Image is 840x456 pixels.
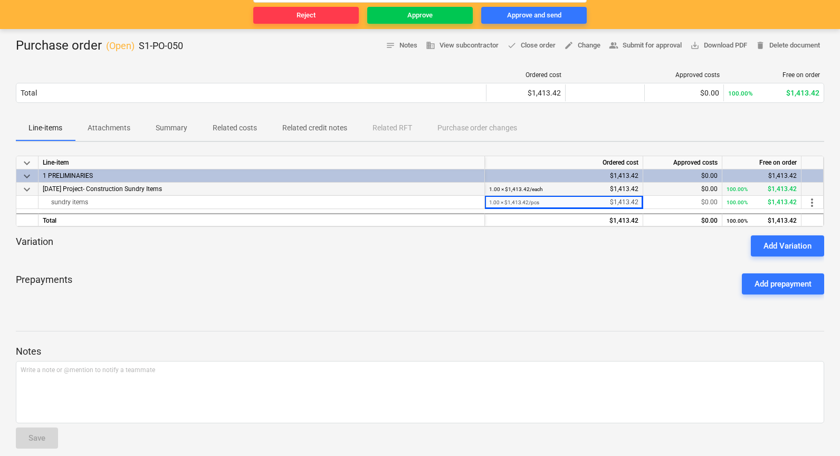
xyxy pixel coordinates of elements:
[43,185,162,193] span: 3-01-39 Project- Construction Sundry Items
[381,37,422,54] button: Notes
[16,235,53,256] p: Variation
[282,122,347,134] p: Related credit notes
[503,37,560,54] button: Close order
[43,196,480,208] div: sundry items
[16,345,824,358] p: Notes
[21,170,33,183] span: keyboard_arrow_down
[647,183,718,196] div: $0.00
[647,214,718,227] div: $0.00
[643,156,722,169] div: Approved costs
[386,41,395,50] span: notes
[426,40,499,52] span: View subcontractor
[43,169,480,182] div: 1 PRELIMINARIES
[16,37,183,54] div: Purchase order
[106,40,135,52] p: ( Open )
[386,40,417,52] span: Notes
[39,213,485,226] div: Total
[727,218,748,224] small: 100.00%
[751,235,824,256] button: Add Variation
[21,183,33,196] span: keyboard_arrow_down
[507,41,517,50] span: done
[564,41,574,50] span: edit
[426,41,435,50] span: business
[727,186,748,192] small: 100.00%
[297,9,316,22] div: Reject
[485,156,643,169] div: Ordered cost
[690,40,747,52] span: Download PDF
[39,156,485,169] div: Line-item
[647,169,718,183] div: $0.00
[481,7,587,24] button: Approve and send
[605,37,686,54] button: Submit for approval
[722,156,801,169] div: Free on order
[647,196,718,209] div: $0.00
[88,122,130,134] p: Attachments
[609,40,682,52] span: Submit for approval
[491,71,561,79] div: Ordered cost
[213,122,257,134] p: Related costs
[489,183,638,196] div: $1,413.42
[728,89,819,97] div: $1,413.42
[139,40,183,52] p: S1-PO-050
[422,37,503,54] button: View subcontractor
[686,37,751,54] button: Download PDF
[507,40,556,52] span: Close order
[727,214,797,227] div: $1,413.42
[649,89,719,97] div: $0.00
[649,71,720,79] div: Approved costs
[560,37,605,54] button: Change
[806,196,818,209] span: more_vert
[755,277,812,291] div: Add prepayment
[489,199,539,205] small: 1.00 × $1,413.42 / pcs
[756,40,820,52] span: Delete document
[728,90,753,97] small: 100.00%
[728,71,820,79] div: Free on order
[21,157,33,169] span: keyboard_arrow_down
[491,89,561,97] div: $1,413.42
[16,273,72,294] p: Prepayments
[609,41,618,50] span: people_alt
[489,214,638,227] div: $1,413.42
[407,9,433,22] div: Approve
[756,41,765,50] span: delete
[507,9,561,22] div: Approve and send
[727,199,748,205] small: 100.00%
[751,37,824,54] button: Delete document
[690,41,700,50] span: save_alt
[727,183,797,196] div: $1,413.42
[742,273,824,294] button: Add prepayment
[763,239,812,253] div: Add Variation
[489,196,638,209] div: $1,413.42
[367,7,473,24] button: Approve
[28,122,62,134] p: Line-items
[156,122,187,134] p: Summary
[787,405,840,456] iframe: Chat Widget
[489,186,543,192] small: 1.00 × $1,413.42 / each
[253,7,359,24] button: Reject
[727,196,797,209] div: $1,413.42
[21,89,37,97] div: Total
[564,40,600,52] span: Change
[489,169,638,183] div: $1,413.42
[727,169,797,183] div: $1,413.42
